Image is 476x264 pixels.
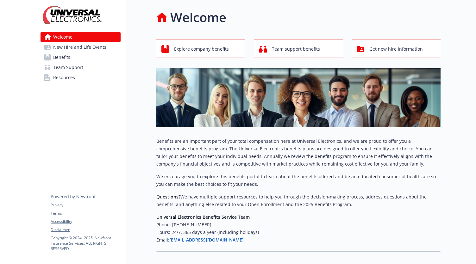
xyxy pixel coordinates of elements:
strong: Questions? [156,194,180,200]
p: Copyright © 2024 - 2025 , Newfront Insurance Services, ALL RIGHTS RESERVED [51,235,120,251]
button: Explore company benefits [156,40,245,58]
a: Welcome [41,32,121,42]
span: Get new hire information [369,43,423,55]
span: Welcome [53,32,72,42]
img: overview page banner [156,68,441,127]
span: Benefits [53,52,70,62]
a: Disclaimer [51,227,120,233]
p: We encourage you to explore this benefits portal to learn about the benefits offered and be an ed... [156,173,441,188]
span: Team Support [53,62,83,72]
a: Benefits [41,52,121,62]
a: Privacy [51,202,120,208]
span: Explore company benefits [174,43,229,55]
a: Resources [41,72,121,83]
h6: Email: [156,236,441,244]
p: We have multiple support resources to help you through the decision-making process, address quest... [156,193,441,208]
h6: Phone: [PHONE_NUMBER] [156,221,441,229]
a: Accessibility [51,219,120,224]
span: Resources [53,72,75,83]
p: Benefits are an important part of your total compensation here at Universal Electronics, and we a... [156,137,441,168]
span: Team support benefits [272,43,320,55]
h1: Welcome [170,8,226,27]
h6: Hours: 24/7, 365 days a year (including holidays)​ [156,229,441,236]
button: Team support benefits [254,40,343,58]
strong: Universal Electronics Benefits Service Team [156,214,250,220]
span: New Hire and Life Events [53,42,106,52]
a: [EMAIL_ADDRESS][DOMAIN_NAME] [169,237,244,243]
a: Team Support [41,62,121,72]
a: Terms [51,211,120,216]
a: New Hire and Life Events [41,42,121,52]
button: Get new hire information [352,40,441,58]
